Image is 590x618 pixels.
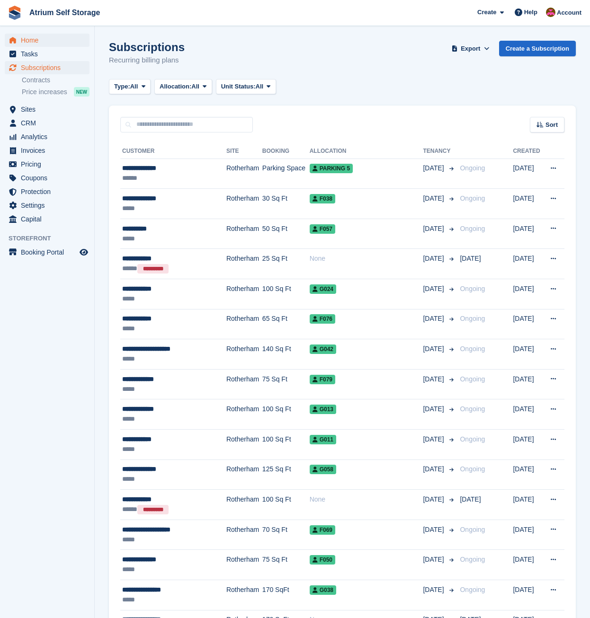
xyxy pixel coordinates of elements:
[513,459,543,490] td: [DATE]
[513,309,543,339] td: [DATE]
[460,375,485,383] span: Ongoing
[477,8,496,17] span: Create
[513,339,543,370] td: [DATE]
[460,285,485,292] span: Ongoing
[423,434,446,444] span: [DATE]
[310,435,336,444] span: G011
[460,194,485,202] span: Ongoing
[310,494,423,504] div: None
[226,249,262,279] td: Rotherham
[513,144,543,159] th: Created
[262,369,310,399] td: 75 Sq Ft
[5,199,89,212] a: menu
[545,120,558,130] span: Sort
[262,189,310,219] td: 30 Sq Ft
[310,375,335,384] span: F079
[513,580,543,610] td: [DATE]
[262,219,310,249] td: 50 Sq Ft
[460,435,485,443] span: Ongoing
[423,555,446,565] span: [DATE]
[262,490,310,520] td: 100 Sq Ft
[262,339,310,370] td: 140 Sq Ft
[5,185,89,198] a: menu
[226,580,262,610] td: Rotherham
[21,199,78,212] span: Settings
[513,550,543,580] td: [DATE]
[109,79,151,95] button: Type: All
[310,525,335,535] span: F069
[8,6,22,20] img: stora-icon-8386f47178a22dfd0bd8f6a31ec36ba5ce8667c1dd55bd0f319d3a0aa187defe.svg
[262,550,310,580] td: 75 Sq Ft
[21,116,78,130] span: CRM
[226,550,262,580] td: Rotherham
[460,255,481,262] span: [DATE]
[226,309,262,339] td: Rotherham
[5,103,89,116] a: menu
[226,459,262,490] td: Rotherham
[78,247,89,258] a: Preview store
[226,219,262,249] td: Rotherham
[423,194,446,203] span: [DATE]
[109,41,185,53] h1: Subscriptions
[5,130,89,143] a: menu
[460,586,485,593] span: Ongoing
[22,76,89,85] a: Contracts
[9,234,94,243] span: Storefront
[21,34,78,47] span: Home
[423,344,446,354] span: [DATE]
[262,159,310,189] td: Parking Space
[21,130,78,143] span: Analytics
[226,430,262,460] td: Rotherham
[74,87,89,97] div: NEW
[21,144,78,157] span: Invoices
[226,339,262,370] td: Rotherham
[310,465,336,474] span: G058
[310,144,423,159] th: Allocation
[154,79,212,95] button: Allocation: All
[262,309,310,339] td: 65 Sq Ft
[513,249,543,279] td: [DATE]
[262,144,310,159] th: Booking
[310,405,336,414] span: G013
[423,404,446,414] span: [DATE]
[22,87,89,97] a: Price increases NEW
[423,144,456,159] th: Tenancy
[120,144,226,159] th: Customer
[460,526,485,533] span: Ongoing
[423,525,446,535] span: [DATE]
[310,224,335,234] span: F057
[310,284,336,294] span: G024
[310,555,335,565] span: F050
[262,520,310,550] td: 70 Sq Ft
[5,246,89,259] a: menu
[226,279,262,309] td: Rotherham
[262,249,310,279] td: 25 Sq Ft
[21,212,78,226] span: Capital
[557,8,581,18] span: Account
[21,185,78,198] span: Protection
[310,585,336,595] span: G038
[513,430,543,460] td: [DATE]
[460,225,485,232] span: Ongoing
[461,44,480,53] span: Export
[524,8,537,17] span: Help
[191,82,199,91] span: All
[226,520,262,550] td: Rotherham
[226,490,262,520] td: Rotherham
[262,580,310,610] td: 170 SqFt
[114,82,130,91] span: Type:
[513,520,543,550] td: [DATE]
[26,5,104,20] a: Atrium Self Storage
[513,490,543,520] td: [DATE]
[5,116,89,130] a: menu
[460,345,485,353] span: Ongoing
[226,159,262,189] td: Rotherham
[226,369,262,399] td: Rotherham
[5,171,89,185] a: menu
[513,399,543,430] td: [DATE]
[423,585,446,595] span: [DATE]
[450,41,492,56] button: Export
[256,82,264,91] span: All
[513,159,543,189] td: [DATE]
[460,556,485,563] span: Ongoing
